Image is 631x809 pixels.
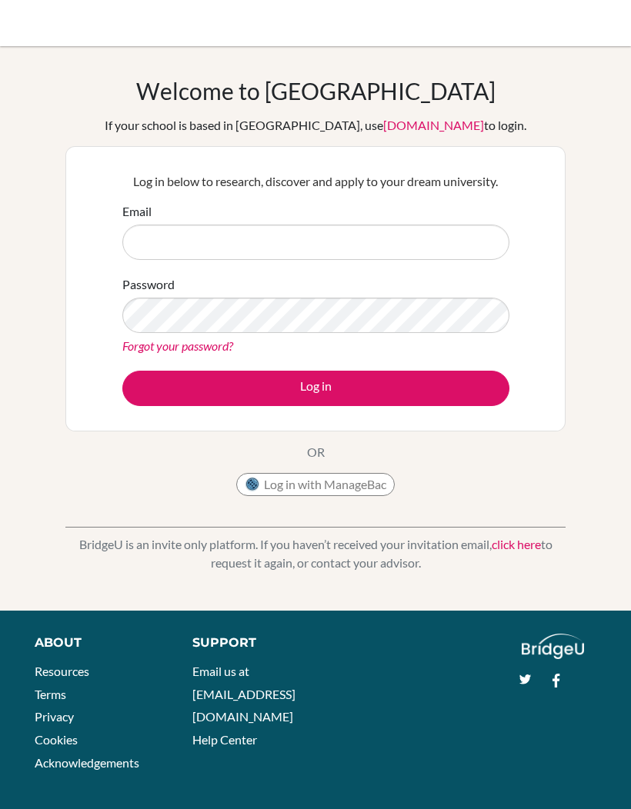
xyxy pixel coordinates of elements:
div: About [35,634,158,652]
label: Email [122,202,152,221]
a: Forgot your password? [122,338,233,353]
a: Email us at [EMAIL_ADDRESS][DOMAIN_NAME] [192,664,295,724]
div: If your school is based in [GEOGRAPHIC_DATA], use to login. [105,116,526,135]
label: Password [122,275,175,294]
a: click here [492,537,541,551]
a: Cookies [35,732,78,747]
a: Terms [35,687,66,701]
a: Acknowledgements [35,755,139,770]
h1: Welcome to [GEOGRAPHIC_DATA] [136,77,496,105]
p: BridgeU is an invite only platform. If you haven’t received your invitation email, to request it ... [65,535,566,572]
p: Log in below to research, discover and apply to your dream university. [122,172,509,191]
a: Help Center [192,732,257,747]
a: [DOMAIN_NAME] [383,118,484,132]
div: Support [192,634,302,652]
a: Privacy [35,709,74,724]
a: Resources [35,664,89,678]
button: Log in [122,371,509,406]
img: logo_white@2x-f4f0deed5e89b7ecb1c2cc34c3e3d731f90f0f143d5ea2071677605dd97b5244.png [522,634,584,659]
button: Log in with ManageBac [236,473,395,496]
p: OR [307,443,325,461]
